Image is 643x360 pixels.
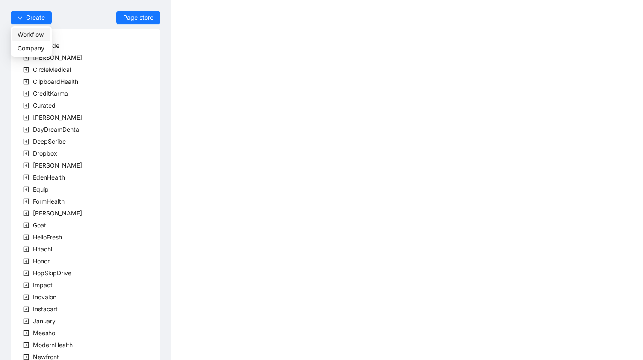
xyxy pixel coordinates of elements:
[23,139,29,145] span: plus-square
[23,306,29,312] span: plus-square
[33,293,56,301] span: Inovalon
[33,90,68,97] span: CreditKarma
[31,77,80,87] span: ClipboardHealth
[23,246,29,252] span: plus-square
[31,112,84,123] span: Darby
[31,232,64,242] span: HelloFresh
[23,198,29,204] span: plus-square
[33,138,66,145] span: DeepScribe
[23,354,29,360] span: plus-square
[31,328,57,338] span: Meesho
[18,15,23,21] span: down
[23,103,29,109] span: plus-square
[26,13,45,22] span: Create
[31,256,51,266] span: Honor
[33,210,82,217] span: [PERSON_NAME]
[31,280,54,290] span: Impact
[33,281,53,289] span: Impact
[33,114,82,121] span: [PERSON_NAME]
[23,342,29,348] span: plus-square
[33,269,71,277] span: HopSkipDrive
[31,172,67,183] span: EdenHealth
[33,257,50,265] span: Honor
[33,126,80,133] span: DayDreamDental
[33,329,55,336] span: Meesho
[23,270,29,276] span: plus-square
[23,282,29,288] span: plus-square
[33,198,65,205] span: FormHealth
[31,53,84,63] span: Alma
[23,150,29,156] span: plus-square
[33,102,56,109] span: Curated
[31,304,59,314] span: Instacart
[123,13,153,22] span: Page store
[31,220,48,230] span: Goat
[23,294,29,300] span: plus-square
[23,91,29,97] span: plus-square
[33,174,65,181] span: EdenHealth
[23,162,29,168] span: plus-square
[18,30,45,39] span: Workflow
[23,318,29,324] span: plus-square
[33,341,73,348] span: ModernHealth
[11,11,52,24] button: downCreate
[31,208,84,218] span: Garner
[33,66,71,73] span: CircleMedical
[23,258,29,264] span: plus-square
[31,196,66,207] span: FormHealth
[23,79,29,85] span: plus-square
[31,292,58,302] span: Inovalon
[23,222,29,228] span: plus-square
[23,127,29,133] span: plus-square
[23,210,29,216] span: plus-square
[31,65,73,75] span: CircleMedical
[31,100,57,111] span: Curated
[33,150,57,157] span: Dropbox
[23,67,29,73] span: plus-square
[31,148,59,159] span: Dropbox
[33,245,52,253] span: Hitachi
[23,234,29,240] span: plus-square
[33,233,62,241] span: HelloFresh
[31,316,57,326] span: January
[33,54,82,61] span: [PERSON_NAME]
[31,124,82,135] span: DayDreamDental
[31,244,54,254] span: Hitachi
[33,221,46,229] span: Goat
[23,115,29,121] span: plus-square
[116,11,160,24] a: Page store
[33,317,56,325] span: January
[31,268,73,278] span: HopSkipDrive
[31,184,50,195] span: Equip
[31,89,70,99] span: CreditKarma
[33,162,82,169] span: [PERSON_NAME]
[31,160,84,171] span: Earnest
[23,55,29,61] span: plus-square
[33,78,78,85] span: ClipboardHealth
[18,44,45,53] span: Company
[23,174,29,180] span: plus-square
[31,340,74,350] span: ModernHealth
[23,330,29,336] span: plus-square
[23,186,29,192] span: plus-square
[31,136,68,147] span: DeepScribe
[33,186,49,193] span: Equip
[33,305,58,313] span: Instacart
